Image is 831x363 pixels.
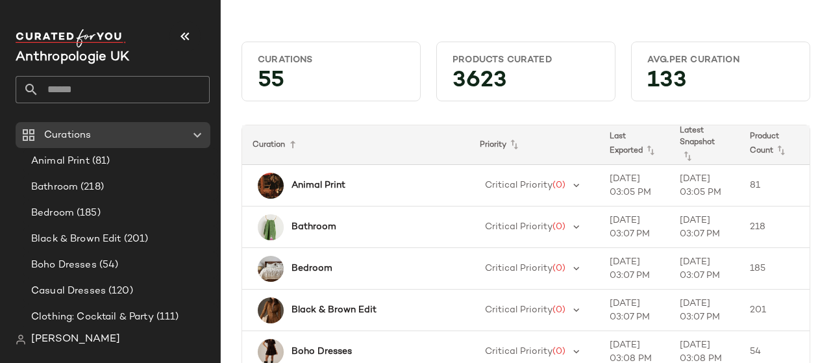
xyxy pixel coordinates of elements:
[78,180,104,195] span: (218)
[31,310,154,325] span: Clothing: Cocktail & Party
[16,51,129,64] span: Current Company Name
[31,180,78,195] span: Bathroom
[258,54,404,66] div: Curations
[599,290,669,331] td: [DATE] 03:07 PM
[739,125,810,165] th: Product Count
[485,264,552,273] span: Critical Priority
[669,248,739,290] td: [DATE] 03:07 PM
[552,264,565,273] span: (0)
[247,71,415,95] div: 55
[485,181,552,190] span: Critical Priority
[469,125,599,165] th: Priority
[90,154,110,169] span: (81)
[552,222,565,232] span: (0)
[31,284,106,299] span: Casual Dresses
[291,345,352,358] b: Boho Dresses
[599,125,669,165] th: Last Exported
[739,207,810,248] td: 218
[599,248,669,290] td: [DATE] 03:07 PM
[258,173,284,199] img: 4133940870035_000_e20
[669,207,739,248] td: [DATE] 03:07 PM
[739,248,810,290] td: 185
[31,332,120,347] span: [PERSON_NAME]
[31,232,121,247] span: Black & Brown Edit
[16,29,126,47] img: cfy_white_logo.C9jOOHJF.svg
[31,206,74,221] span: Bedroom
[647,54,794,66] div: Avg.per Curation
[637,71,804,95] div: 133
[74,206,101,221] span: (185)
[258,256,284,282] img: 4540I031AA_011_b
[599,207,669,248] td: [DATE] 03:07 PM
[552,305,565,315] span: (0)
[106,284,133,299] span: (120)
[16,334,26,345] img: svg%3e
[669,165,739,207] td: [DATE] 03:05 PM
[442,71,610,95] div: 3623
[258,214,284,240] img: 4544I306AA_030_b
[31,154,90,169] span: Animal Print
[97,258,119,273] span: (54)
[291,303,377,317] b: Black & Brown Edit
[291,179,345,192] b: Animal Print
[31,258,97,273] span: Boho Dresses
[242,125,469,165] th: Curation
[485,305,552,315] span: Critical Priority
[44,128,91,143] span: Curations
[739,290,810,331] td: 201
[669,290,739,331] td: [DATE] 03:07 PM
[485,222,552,232] span: Critical Priority
[291,220,336,234] b: Bathroom
[154,310,179,325] span: (111)
[552,181,565,190] span: (0)
[453,54,599,66] div: Products Curated
[739,165,810,207] td: 81
[121,232,149,247] span: (201)
[258,297,284,323] img: 4134617550003_020_b4
[485,347,552,357] span: Critical Priority
[669,125,739,165] th: Latest Snapshot
[552,347,565,357] span: (0)
[291,262,332,275] b: Bedroom
[599,165,669,207] td: [DATE] 03:05 PM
